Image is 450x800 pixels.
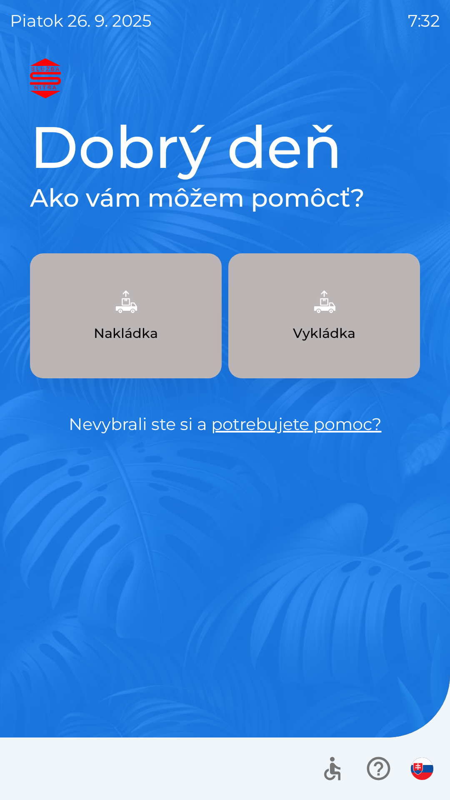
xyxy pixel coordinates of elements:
button: Nakládka [30,253,222,378]
img: sk flag [411,757,433,780]
p: Nakládka [94,323,158,343]
p: piatok 26. 9. 2025 [10,8,152,33]
img: 9957f61b-5a77-4cda-b04a-829d24c9f37e.png [107,283,144,320]
p: 7:32 [408,8,440,33]
h1: Dobrý deň [30,112,420,182]
p: Vykládka [293,323,355,343]
a: potrebujete pomoc? [211,414,382,434]
img: 6e47bb1a-0e3d-42fb-b293-4c1d94981b35.png [306,283,342,320]
h2: Ako vám môžem pomôcť? [30,182,420,213]
img: Logo [30,58,420,98]
p: Nevybrali ste si a [30,412,420,437]
button: Vykládka [228,253,420,378]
